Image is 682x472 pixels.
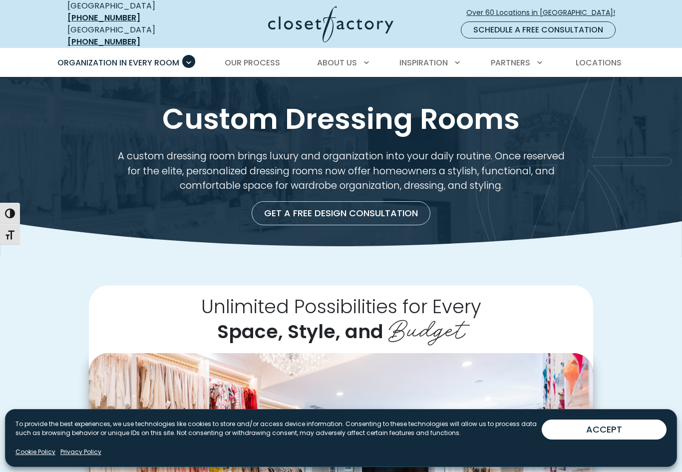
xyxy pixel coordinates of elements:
[67,36,140,47] a: [PHONE_NUMBER]
[252,201,430,225] a: Get a Free Design Consultation
[461,21,616,38] a: Schedule a Free Consultation
[57,57,179,68] span: Organization in Every Room
[217,318,383,345] span: Space, Style, and
[15,448,55,457] a: Cookie Policy
[67,24,190,48] div: [GEOGRAPHIC_DATA]
[466,4,624,21] a: Over 60 Locations in [GEOGRAPHIC_DATA]!
[225,57,280,68] span: Our Process
[491,57,530,68] span: Partners
[576,57,622,68] span: Locations
[317,57,357,68] span: About Us
[201,293,481,320] span: Unlimited Possibilities for Every
[60,448,101,457] a: Privacy Policy
[67,12,140,23] a: [PHONE_NUMBER]
[112,149,570,193] p: A custom dressing room brings luxury and organization into your daily routine. Once reserved for ...
[15,420,542,438] p: To provide the best experiences, we use technologies like cookies to store and/or access device i...
[399,57,448,68] span: Inspiration
[466,7,623,18] span: Over 60 Locations in [GEOGRAPHIC_DATA]!
[388,308,465,346] span: Budget
[50,49,632,77] nav: Primary Menu
[65,101,617,137] h1: Custom Dressing Rooms
[542,420,667,440] button: ACCEPT
[268,6,393,42] img: Closet Factory Logo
